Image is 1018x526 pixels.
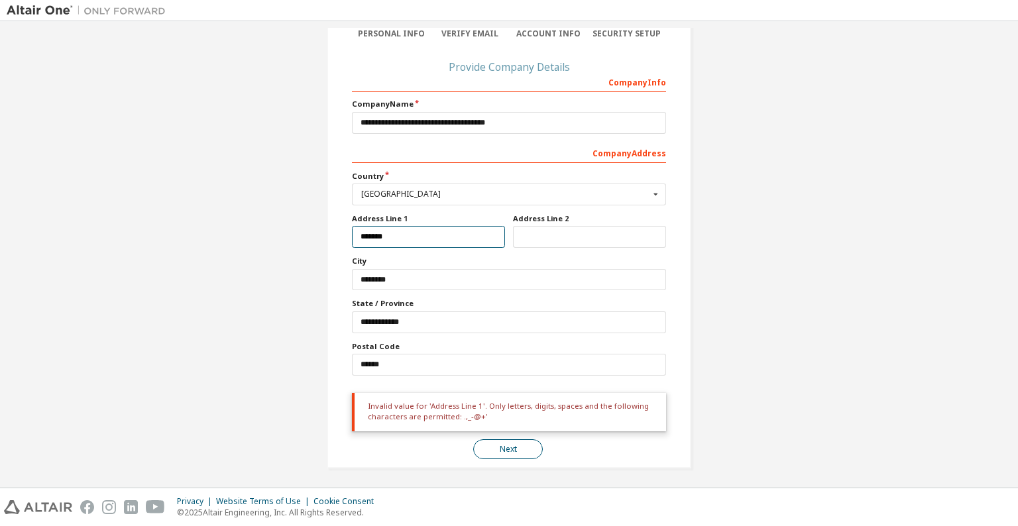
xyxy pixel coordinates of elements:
label: Company Name [352,99,666,109]
label: Postal Code [352,341,666,352]
div: Security Setup [588,28,667,39]
div: Account Info [509,28,588,39]
img: Altair One [7,4,172,17]
button: Next [473,439,543,459]
img: youtube.svg [146,500,165,514]
img: facebook.svg [80,500,94,514]
label: Country [352,171,666,182]
div: Website Terms of Use [216,496,313,507]
img: altair_logo.svg [4,500,72,514]
label: Address Line 2 [513,213,666,224]
div: Personal Info [352,28,431,39]
div: Company Info [352,71,666,92]
div: Company Address [352,142,666,163]
label: Address Line 1 [352,213,505,224]
div: Cookie Consent [313,496,382,507]
div: Invalid value for 'Address Line 1'. Only letters, digits, spaces and the following characters are... [352,393,666,432]
img: linkedin.svg [124,500,138,514]
label: City [352,256,666,266]
div: Privacy [177,496,216,507]
p: © 2025 Altair Engineering, Inc. All Rights Reserved. [177,507,382,518]
div: Verify Email [431,28,510,39]
label: State / Province [352,298,666,309]
div: [GEOGRAPHIC_DATA] [361,190,650,198]
div: Provide Company Details [352,63,666,71]
img: instagram.svg [102,500,116,514]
